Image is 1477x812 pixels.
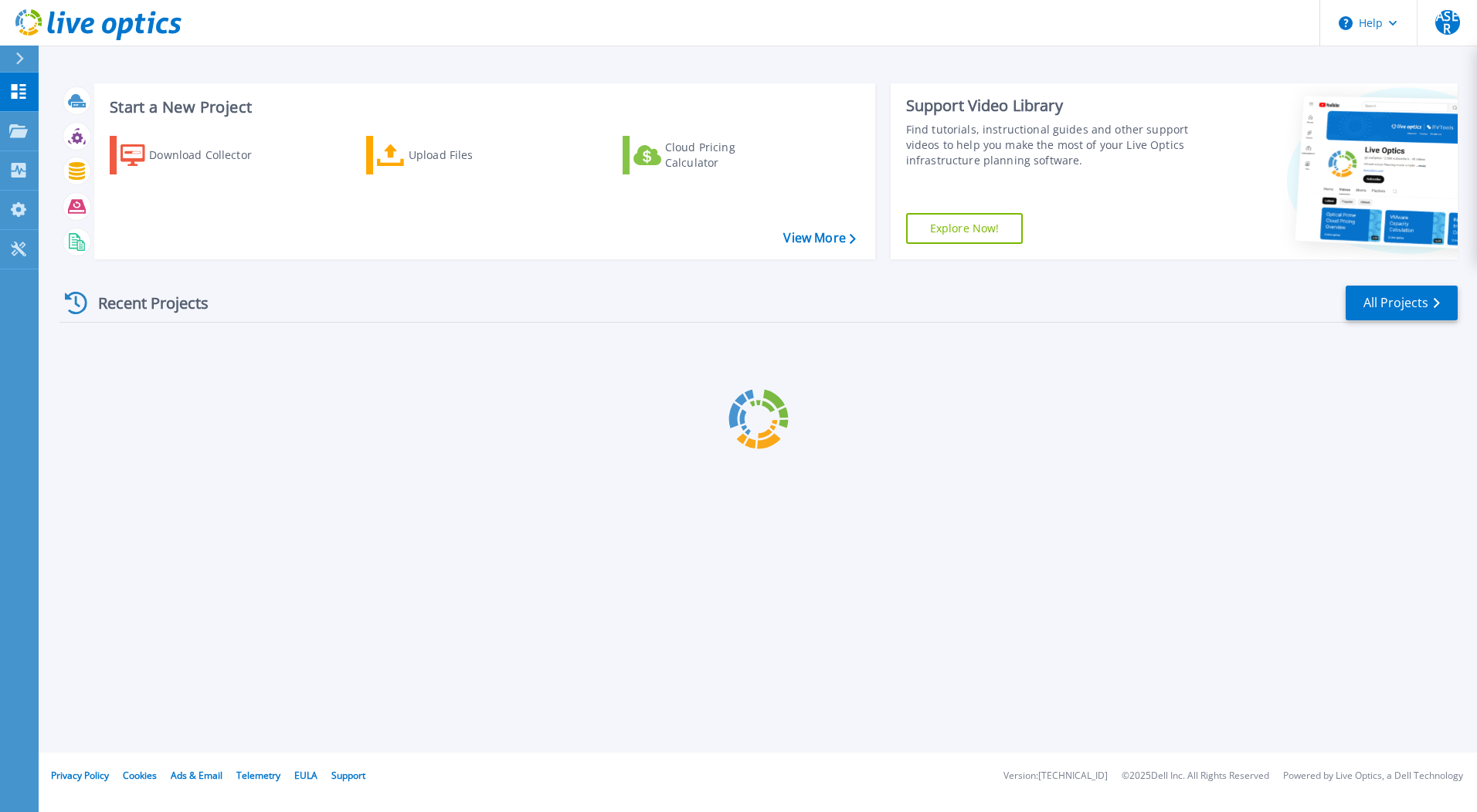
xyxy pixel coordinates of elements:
a: All Projects [1346,286,1458,320]
a: Download Collector [110,136,282,174]
a: Explore Now! [906,213,1024,244]
a: Ads & Email [171,769,222,782]
span: ASER [1435,10,1460,35]
div: Download Collector [149,140,273,171]
a: View More [783,231,855,245]
li: © 2025 Dell Inc. All Rights Reserved [1122,771,1269,781]
div: Upload Files [409,140,532,171]
div: Recent Projects [59,284,229,322]
a: Upload Files [366,136,538,174]
li: Powered by Live Optics, a Dell Technology [1283,771,1463,781]
a: Cloud Pricing Calculator [623,136,795,174]
a: Privacy Policy [51,769,109,782]
div: Support Video Library [906,96,1195,116]
div: Cloud Pricing Calculator [665,140,789,171]
a: Telemetry [236,769,280,782]
div: Find tutorials, instructional guides and other support videos to help you make the most of your L... [906,122,1195,168]
a: Cookies [123,769,157,782]
a: Support [331,769,365,782]
li: Version: [TECHNICAL_ID] [1003,771,1108,781]
a: EULA [294,769,317,782]
h3: Start a New Project [110,99,855,116]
